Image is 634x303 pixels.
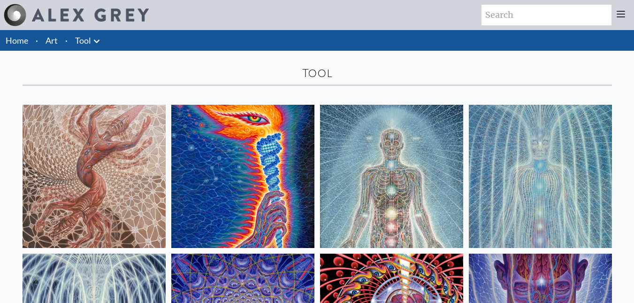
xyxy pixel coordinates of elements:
[481,5,611,25] input: Search
[46,34,58,47] a: Art
[61,30,71,51] li: ·
[23,66,612,81] div: Tool
[6,35,28,46] a: Home
[32,30,42,51] li: ·
[75,34,91,47] a: Tool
